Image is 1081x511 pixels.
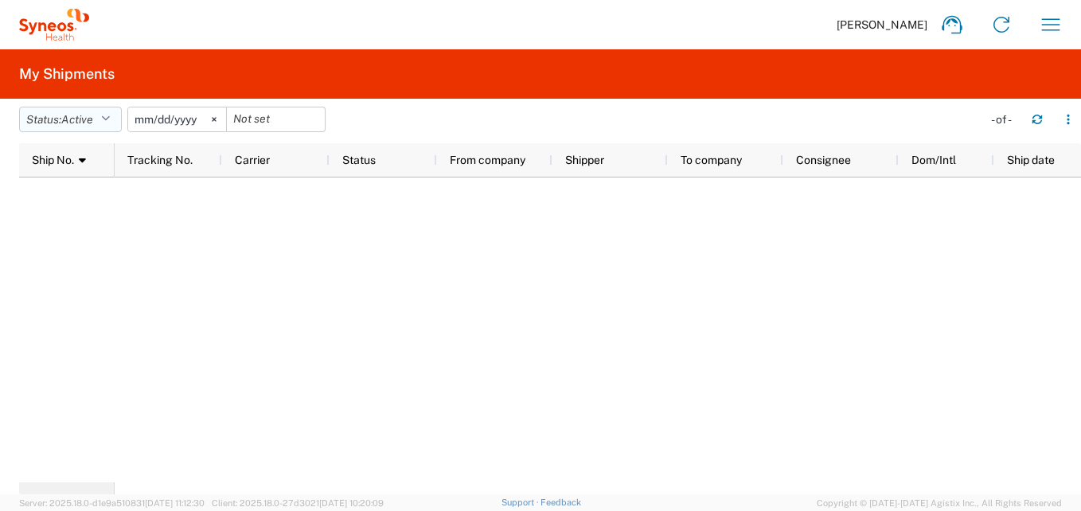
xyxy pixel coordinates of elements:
[681,154,742,166] span: To company
[1007,154,1055,166] span: Ship date
[19,107,122,132] button: Status:Active
[145,498,205,508] span: [DATE] 11:12:30
[19,498,205,508] span: Server: 2025.18.0-d1e9a510831
[212,498,384,508] span: Client: 2025.18.0-27d3021
[342,154,376,166] span: Status
[540,497,581,507] a: Feedback
[450,154,525,166] span: From company
[128,107,226,131] input: Not set
[837,18,927,32] span: [PERSON_NAME]
[19,64,115,84] h2: My Shipments
[227,107,325,131] input: Not set
[32,154,74,166] span: Ship No.
[817,496,1062,510] span: Copyright © [DATE]-[DATE] Agistix Inc., All Rights Reserved
[991,112,1019,127] div: - of -
[61,113,93,126] span: Active
[501,497,541,507] a: Support
[319,498,384,508] span: [DATE] 10:20:09
[235,154,270,166] span: Carrier
[796,154,851,166] span: Consignee
[911,154,956,166] span: Dom/Intl
[565,154,604,166] span: Shipper
[127,154,193,166] span: Tracking No.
